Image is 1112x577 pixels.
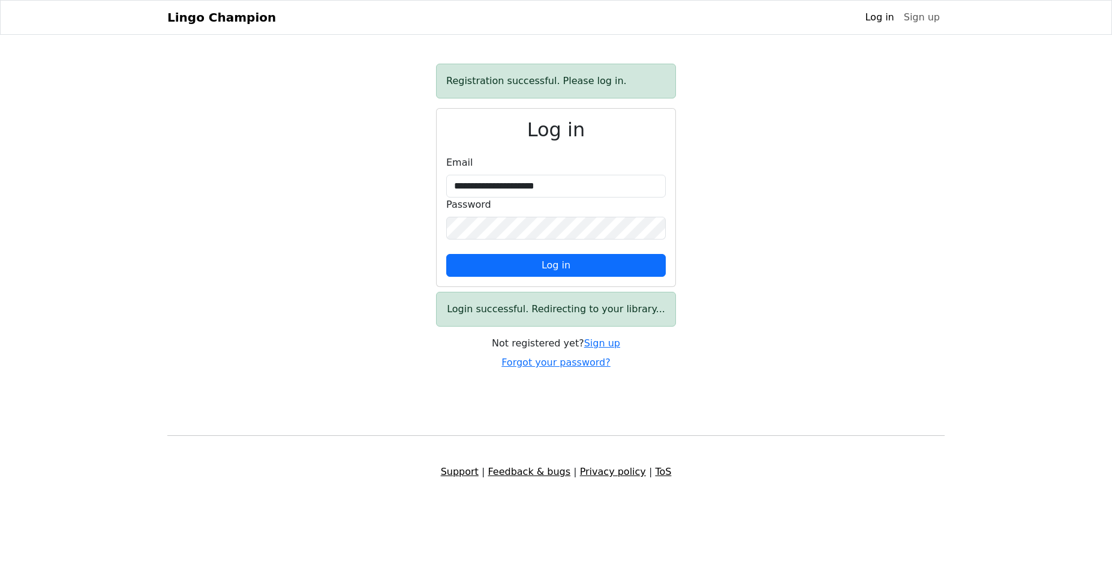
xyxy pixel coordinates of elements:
[160,465,952,479] div: | | |
[436,292,676,327] div: Login successful. Redirecting to your library...
[446,156,473,170] label: Email
[436,64,676,98] div: Registration successful. Please log in.
[655,466,671,477] a: ToS
[860,5,898,29] a: Log in
[488,466,570,477] a: Feedback & bugs
[501,357,611,368] a: Forgot your password?
[167,5,276,29] a: Lingo Champion
[446,254,666,277] button: Log in
[446,118,666,141] h2: Log in
[446,198,491,212] label: Password
[436,336,676,351] div: Not registered yet?
[580,466,646,477] a: Privacy policy
[899,5,945,29] a: Sign up
[542,259,570,271] span: Log in
[584,337,620,349] a: Sign up
[441,466,479,477] a: Support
